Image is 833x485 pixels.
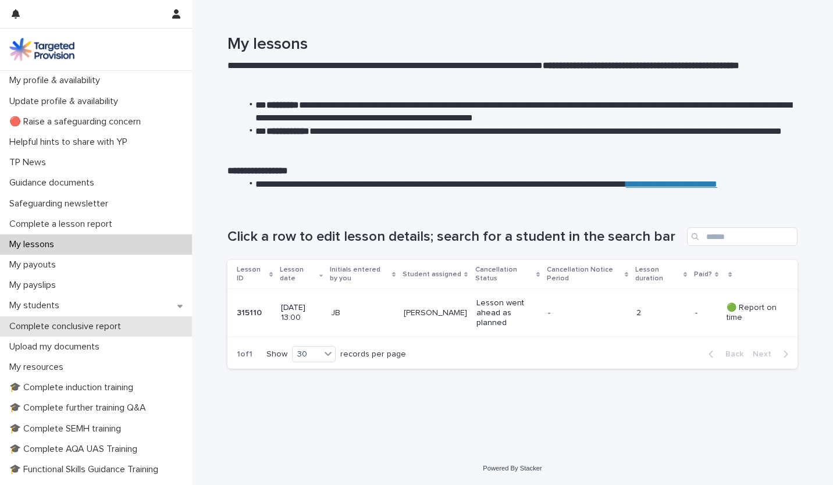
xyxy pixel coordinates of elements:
p: 🎓 Complete induction training [5,382,143,393]
h1: My lessons [227,35,798,55]
button: Back [699,349,748,359]
p: My payouts [5,259,65,270]
p: records per page [340,350,406,359]
p: 🟢 Report on time [727,303,779,323]
p: 🎓 Functional Skills Guidance Training [5,464,168,475]
p: 2 [636,308,686,318]
p: Lesson duration [635,263,681,285]
p: Guidance documents [5,177,104,188]
p: Complete conclusive report [5,321,130,332]
p: Lesson date [280,263,316,285]
p: 🔴 Raise a safeguarding concern [5,116,150,127]
p: Helpful hints to share with YP [5,137,137,148]
input: Search [687,227,798,246]
p: My students [5,300,69,311]
p: Update profile & availability [5,96,127,107]
p: Cancellation Status [475,263,533,285]
span: Back [718,350,743,358]
tr: 315110315110 [DATE] 13:00JB[PERSON_NAME]Lesson went ahead as planned-2-- 🟢 Report on time [227,289,798,337]
p: My lessons [5,239,63,250]
p: Show [266,350,287,359]
p: JB [331,308,394,318]
p: TP News [5,157,55,168]
p: My profile & availability [5,75,109,86]
p: 🎓 Complete SEMH training [5,423,130,434]
h1: Click a row to edit lesson details; search for a student in the search bar [227,229,682,245]
p: 1 of 1 [227,340,262,369]
p: Lesson went ahead as planned [476,298,539,327]
p: Safeguarding newsletter [5,198,118,209]
p: Complete a lesson report [5,219,122,230]
img: M5nRWzHhSzIhMunXDL62 [9,38,74,61]
p: 🎓 Complete further training Q&A [5,402,155,413]
button: Next [748,349,798,359]
p: Cancellation Notice Period [547,263,621,285]
p: My resources [5,362,73,373]
p: - [695,306,700,318]
span: Next [753,350,778,358]
p: 315110 [237,306,264,318]
p: My payslips [5,280,65,291]
p: Paid? [694,268,712,281]
p: [PERSON_NAME] [404,308,467,318]
p: - [548,308,613,318]
p: Upload my documents [5,341,109,352]
p: [DATE] 13:00 [281,303,322,323]
a: Powered By Stacker [483,465,542,472]
div: 30 [293,348,321,361]
p: Lesson ID [237,263,266,285]
p: Initials entered by you [330,263,389,285]
p: 🎓 Complete AQA UAS Training [5,444,147,455]
p: Student assigned [403,268,461,281]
